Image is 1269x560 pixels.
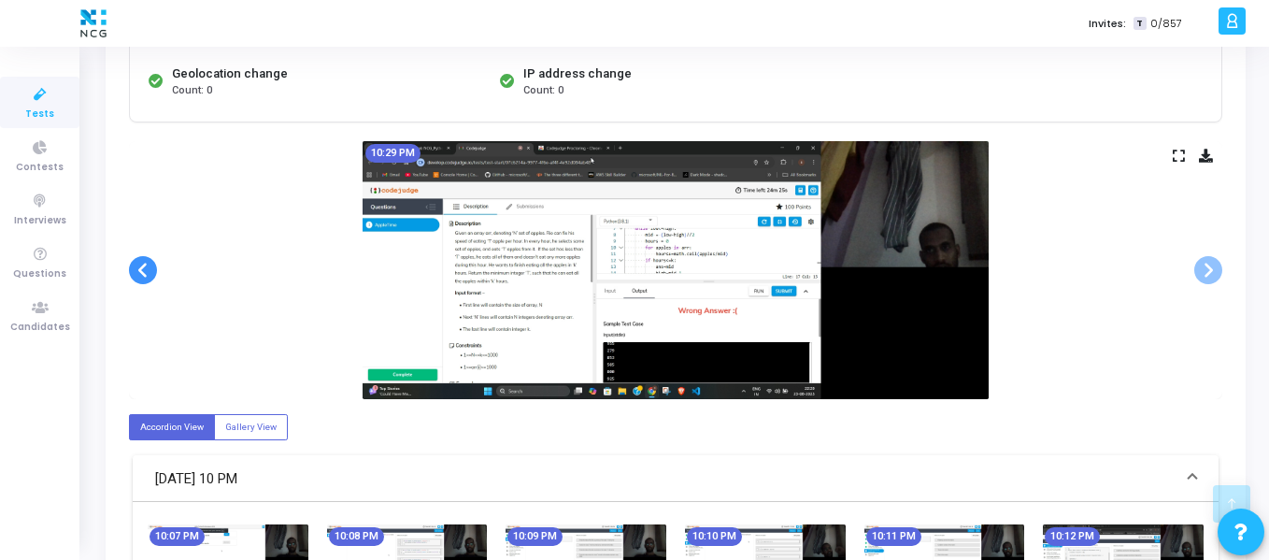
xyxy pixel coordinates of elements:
[155,468,1174,490] mat-panel-title: [DATE] 10 PM
[523,83,563,99] span: Count: 0
[129,414,215,439] label: Accordion View
[76,5,111,42] img: logo
[687,527,742,546] mat-chip: 10:10 PM
[16,160,64,176] span: Contests
[13,266,66,282] span: Questions
[363,141,989,399] img: screenshot-1755968340424.jpeg
[1150,16,1182,32] span: 0/857
[1045,527,1100,546] mat-chip: 10:12 PM
[1089,16,1126,32] label: Invites:
[1134,17,1146,31] span: T
[172,65,288,83] div: Geolocation change
[14,213,66,229] span: Interviews
[214,414,288,439] label: Gallery View
[866,527,921,546] mat-chip: 10:11 PM
[365,144,421,163] mat-chip: 10:29 PM
[523,65,632,83] div: IP address change
[25,107,54,122] span: Tests
[10,320,70,336] span: Candidates
[172,83,212,99] span: Count: 0
[150,527,205,546] mat-chip: 10:07 PM
[329,527,384,546] mat-chip: 10:08 PM
[507,527,563,546] mat-chip: 10:09 PM
[133,455,1219,502] mat-expansion-panel-header: [DATE] 10 PM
